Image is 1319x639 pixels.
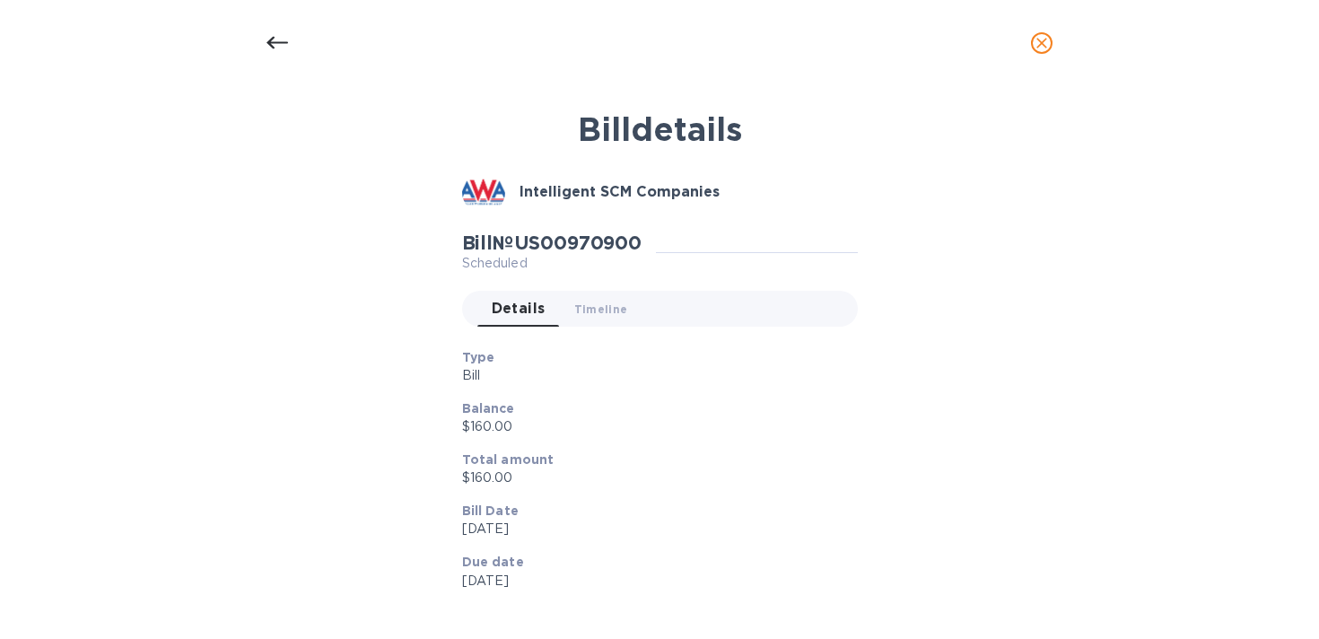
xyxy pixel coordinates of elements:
[462,520,843,538] p: [DATE]
[1229,553,1319,639] iframe: Chat Widget
[462,555,524,569] b: Due date
[462,254,642,273] p: Scheduled
[578,109,742,149] b: Bill details
[492,296,546,321] span: Details
[462,468,843,487] p: $160.00
[462,572,843,591] p: [DATE]
[462,401,515,416] b: Balance
[1020,22,1063,65] button: close
[462,366,843,385] p: Bill
[462,452,555,467] b: Total amount
[574,300,628,319] span: Timeline
[462,350,495,364] b: Type
[520,183,720,200] b: Intelligent SCM Companies
[462,417,843,436] p: $160.00
[462,503,519,518] b: Bill Date
[462,232,642,254] h2: Bill № US00970900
